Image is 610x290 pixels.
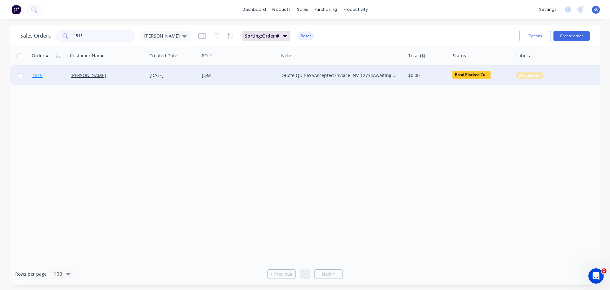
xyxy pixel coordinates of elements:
div: settings [536,5,560,14]
span: [PERSON_NAME] [144,32,180,39]
span: 1 [601,268,607,273]
span: Woodheater [518,72,541,79]
button: Woodheater [516,72,544,79]
input: Search... [74,30,136,42]
a: 1515 [32,66,71,85]
span: Previous [274,271,292,277]
a: Previous page [268,271,295,277]
div: Total ($) [408,53,425,59]
div: Status [453,53,466,59]
iframe: Intercom live chat [588,268,604,284]
div: Notes [281,53,294,59]
div: Customer Name [70,53,105,59]
div: Labels [516,53,530,59]
span: Road Blocked Cu... [452,71,491,79]
ul: Pagination [265,269,345,279]
div: purchasing [311,5,340,14]
div: PO # [202,53,212,59]
span: Rows per page [15,271,47,277]
a: Next page [315,271,342,277]
img: Factory [11,5,21,14]
button: Create order [553,31,590,41]
span: KC [593,7,599,12]
span: Next [322,271,332,277]
div: JQM [202,72,273,79]
span: Sorting: Order # [245,33,279,39]
div: [DATE] [150,72,197,79]
span: 1515 [32,72,43,79]
div: Quote QU-5695Accepted Invoice INV-12734Awaiting payment DRAFT QU-5734 [281,72,397,79]
div: Created Date [149,53,177,59]
button: Sorting:Order # [242,31,290,41]
button: Reset [298,32,314,40]
div: productivity [340,5,371,14]
div: sales [294,5,311,14]
button: Options [519,31,551,41]
div: $0.00 [408,72,446,79]
h1: Sales Orders [20,33,51,39]
a: Page 1 is your current page [300,269,310,279]
div: Order # [32,53,49,59]
a: [PERSON_NAME] [71,72,106,78]
div: products [269,5,294,14]
a: dashboard [239,5,269,14]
